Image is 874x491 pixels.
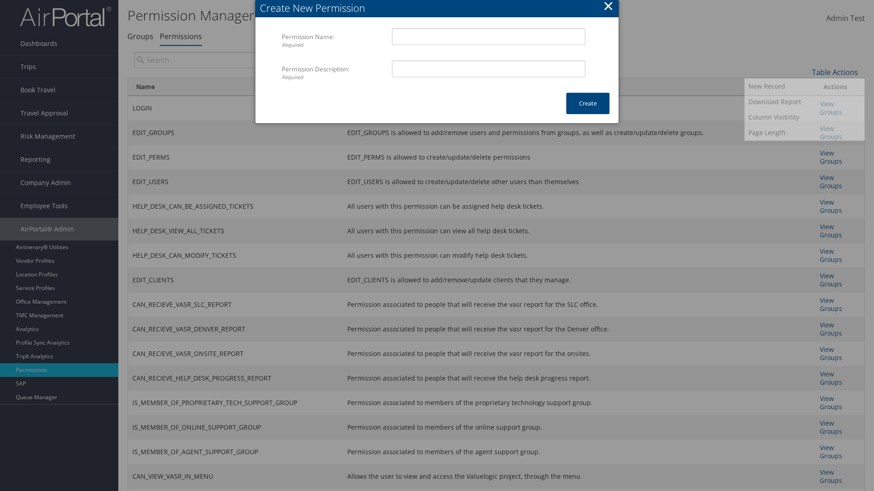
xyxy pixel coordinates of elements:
a: Page Length [745,125,864,140]
div: Required [282,41,385,49]
label: Permission Description: [282,60,385,85]
label: Permission Name: [282,28,385,53]
div: Create New Permission [260,1,619,15]
a: Download Report [745,94,864,110]
a: New Record [745,79,864,94]
a: Column Visibility [745,110,864,125]
button: Create [566,93,610,114]
div: Required [282,74,385,81]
